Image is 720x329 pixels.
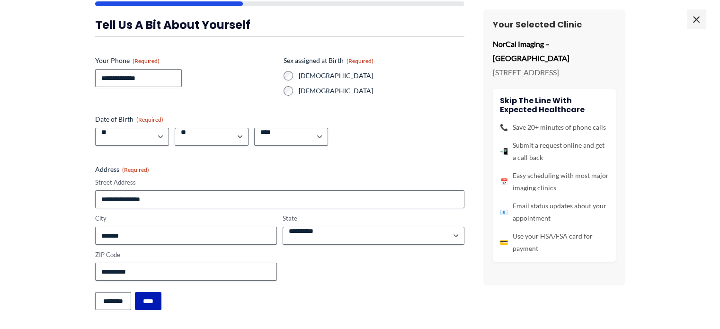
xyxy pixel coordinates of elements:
li: Use your HSA/FSA card for payment [500,230,609,255]
p: [STREET_ADDRESS] [493,65,616,80]
span: 💳 [500,236,508,249]
label: Your Phone [95,56,276,65]
label: [DEMOGRAPHIC_DATA] [299,86,464,96]
li: Email status updates about your appointment [500,200,609,224]
legend: Address [95,165,149,174]
span: (Required) [136,116,163,123]
legend: Date of Birth [95,115,163,124]
label: [DEMOGRAPHIC_DATA] [299,71,464,80]
span: (Required) [133,57,160,64]
label: City [95,214,277,223]
h3: Your Selected Clinic [493,19,616,30]
li: Save 20+ minutes of phone calls [500,121,609,133]
span: 📲 [500,145,508,158]
span: 📅 [500,176,508,188]
span: 📞 [500,121,508,133]
label: Street Address [95,178,464,187]
label: ZIP Code [95,250,277,259]
h3: Tell us a bit about yourself [95,18,464,32]
span: × [687,9,706,28]
span: 📧 [500,206,508,218]
li: Easy scheduling with most major imaging clinics [500,169,609,194]
h4: Skip the line with Expected Healthcare [500,96,609,114]
span: (Required) [122,166,149,173]
li: Submit a request online and get a call back [500,139,609,164]
label: State [283,214,464,223]
span: (Required) [347,57,373,64]
p: NorCal Imaging – [GEOGRAPHIC_DATA] [493,37,616,65]
legend: Sex assigned at Birth [284,56,373,65]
